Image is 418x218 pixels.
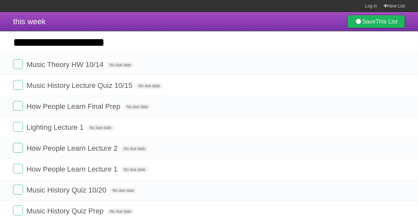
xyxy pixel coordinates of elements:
span: Music History Quiz 10/20 [26,186,108,194]
label: Done [13,122,23,132]
span: How People Learn Lecture 2 [26,144,119,152]
: Lighting Lecture 1 [26,123,85,131]
span: No due date [121,146,148,152]
span: How People Learn Final Prep [26,102,122,110]
span: No due date [110,188,137,193]
label: Done [13,101,23,111]
span: Music History Quiz Prep [26,207,105,215]
span: How People Learn Lecture 1 [26,165,119,173]
span: Music History Lecture Quiz 10/15 [26,81,134,90]
label: Done [13,185,23,194]
label: Done [13,164,23,174]
b: This List [376,18,397,25]
label: Done [13,59,23,69]
span: No due date [121,167,148,173]
span: No due date [107,209,134,214]
span: No due date [107,62,134,68]
label: Done [13,80,23,90]
span: Music Theory HW 10/14 [26,60,105,69]
a: SaveThis List [347,15,405,28]
label: Done [13,143,23,153]
label: Done [13,206,23,215]
span: No due date [124,104,151,110]
span: this week [13,17,46,26]
span: No due date [87,125,114,131]
span: No due date [136,83,162,89]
